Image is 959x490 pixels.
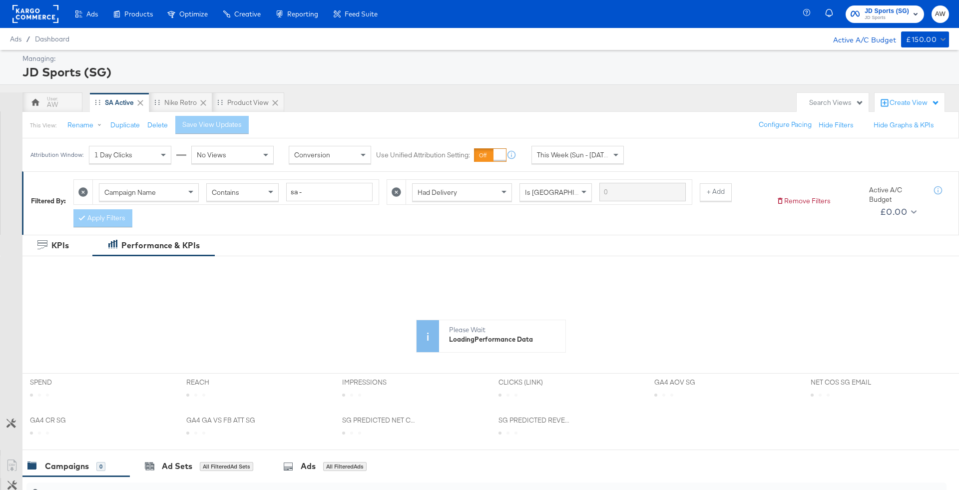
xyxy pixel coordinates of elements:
[294,150,330,159] span: Conversion
[700,183,732,201] button: + Add
[30,121,56,129] div: This View:
[164,98,197,107] div: Nike Retro
[217,99,223,105] div: Drag to reorder tab
[376,150,470,160] label: Use Unified Attribution Setting:
[200,462,253,471] div: All Filtered Ad Sets
[197,150,226,159] span: No Views
[901,31,949,47] button: £150.00
[809,98,864,107] div: Search Views
[287,10,318,18] span: Reporting
[874,120,934,130] button: Hide Graphs & KPIs
[227,98,269,107] div: Product View
[110,120,140,130] button: Duplicate
[124,10,153,18] span: Products
[105,98,134,107] div: SA Active
[22,63,947,80] div: JD Sports (SG)
[932,5,949,23] button: AW
[286,183,373,201] input: Enter a search term
[599,183,686,201] input: Enter a search term
[345,10,378,18] span: Feed Suite
[890,98,940,108] div: Create View
[752,116,819,134] button: Configure Pacing
[823,31,896,46] div: Active A/C Budget
[865,14,909,22] span: JD Sports
[47,100,58,109] div: AW
[31,196,66,206] div: Filtered By:
[162,461,192,472] div: Ad Sets
[94,150,132,159] span: 1 Day Clicks
[96,462,105,471] div: 0
[30,151,84,158] div: Attribution Window:
[537,150,612,159] span: This Week (Sun - [DATE])
[10,35,21,43] span: Ads
[21,35,35,43] span: /
[154,99,160,105] div: Drag to reorder tab
[525,188,601,197] span: Is [GEOGRAPHIC_DATA]
[323,462,367,471] div: All Filtered Ads
[51,240,69,251] div: KPIs
[86,10,98,18] span: Ads
[35,35,69,43] a: Dashboard
[95,99,100,105] div: Drag to reorder tab
[936,8,945,20] span: AW
[776,196,831,206] button: Remove Filters
[212,188,239,197] span: Contains
[147,120,168,130] button: Delete
[104,188,156,197] span: Campaign Name
[301,461,316,472] div: Ads
[876,204,919,220] button: £0.00
[819,120,854,130] button: Hide Filters
[418,188,457,197] span: Had Delivery
[906,33,937,46] div: £150.00
[45,461,89,472] div: Campaigns
[121,240,200,251] div: Performance & KPIs
[22,54,947,63] div: Managing:
[880,204,907,219] div: £0.00
[869,185,924,204] div: Active A/C Budget
[179,10,208,18] span: Optimize
[234,10,261,18] span: Creative
[60,116,112,134] button: Rename
[846,5,924,23] button: JD Sports (SG)JD Sports
[865,6,909,16] span: JD Sports (SG)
